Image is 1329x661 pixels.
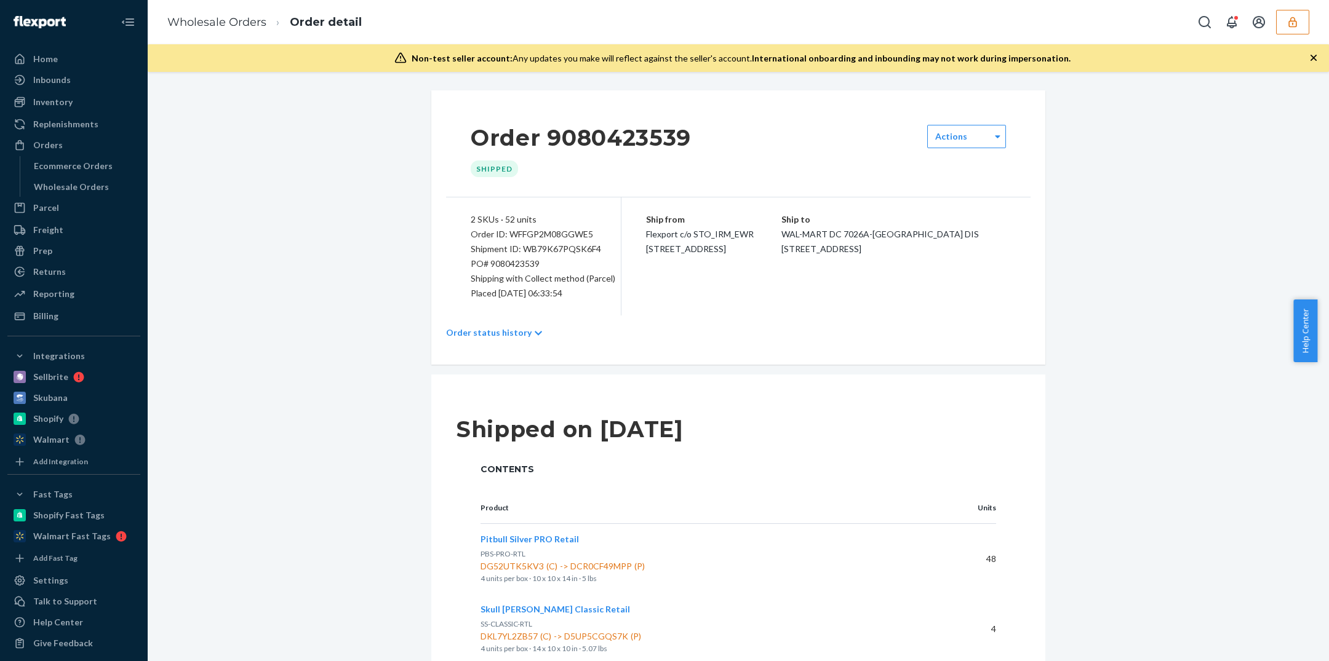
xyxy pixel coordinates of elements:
div: Billing [33,310,58,322]
a: Skubana [7,388,140,408]
span: DKL7YL2ZB57 -> D5UP5CGQS7K [481,630,925,643]
h1: Shipped on [DATE] [456,416,1021,442]
div: Freight [33,224,63,236]
a: Home [7,49,140,69]
div: Add Integration [33,456,88,467]
a: Orders [7,135,140,155]
a: Returns [7,262,140,282]
a: Sellbrite [7,367,140,387]
div: Fast Tags [33,488,73,501]
p: Product [481,502,925,513]
a: Reporting [7,284,140,304]
button: Close Navigation [116,10,140,34]
div: (C) [544,560,560,572]
a: Replenishments [7,114,140,134]
button: Open Search Box [1192,10,1217,34]
p: 48 [944,553,996,565]
button: Open notifications [1219,10,1244,34]
div: Reporting [33,288,74,300]
p: 4 units per box · 14 x 10 x 10 in · 5.07 lbs [481,643,925,655]
div: Returns [33,266,66,278]
a: Shopify Fast Tags [7,505,140,525]
div: Prep [33,245,52,257]
a: Prep [7,241,140,261]
div: Placed [DATE] 06:33:54 [471,286,596,301]
div: Talk to Support [33,595,97,608]
span: Pitbull Silver PRO Retail [481,534,579,544]
div: Home [33,53,58,65]
div: Orders [33,139,63,151]
a: Inbounds [7,70,140,90]
span: SS-CLASSIC-RTL [481,619,532,628]
label: Actions [935,130,967,143]
span: International onboarding and inbounding may not work during impersonation. [752,53,1071,63]
div: Skubana [33,392,68,404]
button: Skull [PERSON_NAME] Classic Retail [481,603,630,615]
p: 4 units per box · 10 x 10 x 14 in · 5 lbs [481,572,925,585]
div: Sellbrite [33,371,68,383]
div: Inbounds [33,74,71,86]
a: Add Fast Tag [7,551,140,566]
button: Integrations [7,346,140,366]
div: Shopify Fast Tags [33,509,105,521]
div: (P) [632,560,647,572]
div: Add Fast Tag [33,553,78,563]
a: Billing [7,306,140,326]
p: 4 [944,623,996,635]
div: Any updates you make will reflect against the seller's account. [412,52,1071,65]
span: WAL-MART DC 7026A-[GEOGRAPHIC_DATA] DIS [STREET_ADDRESS] [781,229,979,254]
a: Settings [7,571,140,590]
div: Shipping with Collect method (Parcel) [471,271,596,286]
button: Give Feedback [7,633,140,653]
a: Order detail [290,15,362,29]
a: Inventory [7,92,140,112]
a: Ecommerce Orders [28,156,141,176]
div: Help Center [33,616,83,628]
h1: Order 9080423539 [471,125,691,151]
a: Add Integration [7,454,140,469]
span: Non-test seller account: [412,53,513,63]
button: Pitbull Silver PRO Retail [481,533,579,545]
div: Walmart Fast Tags [33,530,111,542]
div: Order ID: WFFGP2M08GGWE5 [471,227,596,242]
div: Shopify [33,413,63,425]
span: Skull [PERSON_NAME] Classic Retail [481,604,630,614]
button: Help Center [1293,299,1317,362]
div: Integrations [33,350,85,362]
ol: breadcrumbs [158,4,372,41]
img: Flexport logo [14,16,66,28]
div: (C) [538,630,554,643]
a: Wholesale Orders [28,177,141,197]
div: Parcel [33,202,59,214]
a: Walmart [7,430,140,449]
div: Shipped [471,160,518,177]
a: Wholesale Orders [167,15,266,29]
p: Units [944,502,996,513]
button: Open account menu [1247,10,1271,34]
a: Shopify [7,409,140,429]
div: Replenishments [33,118,98,130]
iframe: Opens a widget where you can chat to one of our agents [1249,624,1317,655]
div: Give Feedback [33,637,93,649]
span: CONTENTS [481,463,996,475]
div: Ecommerce Orders [34,160,113,172]
span: DG52UTK5KV3 -> DCR0CF49MPP [481,560,925,572]
span: Flexport c/o STO_IRM_EWR [STREET_ADDRESS] [646,229,754,254]
p: Ship to [781,212,1007,227]
div: (P) [628,630,644,643]
p: Order status history [446,327,532,339]
div: Shipment ID: WB79K67PQSK6F4 [471,242,596,256]
div: Walmart [33,433,70,446]
a: Help Center [7,612,140,632]
span: PBS-PRO-RTL [481,549,525,558]
a: Walmart Fast Tags [7,526,140,546]
div: Inventory [33,96,73,108]
p: Ship from [646,212,781,227]
div: PO# 9080423539 [471,256,596,271]
a: Parcel [7,198,140,218]
div: Settings [33,574,68,587]
button: Talk to Support [7,592,140,611]
div: 2 SKUs · 52 units [471,212,596,227]
div: Wholesale Orders [34,181,109,193]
